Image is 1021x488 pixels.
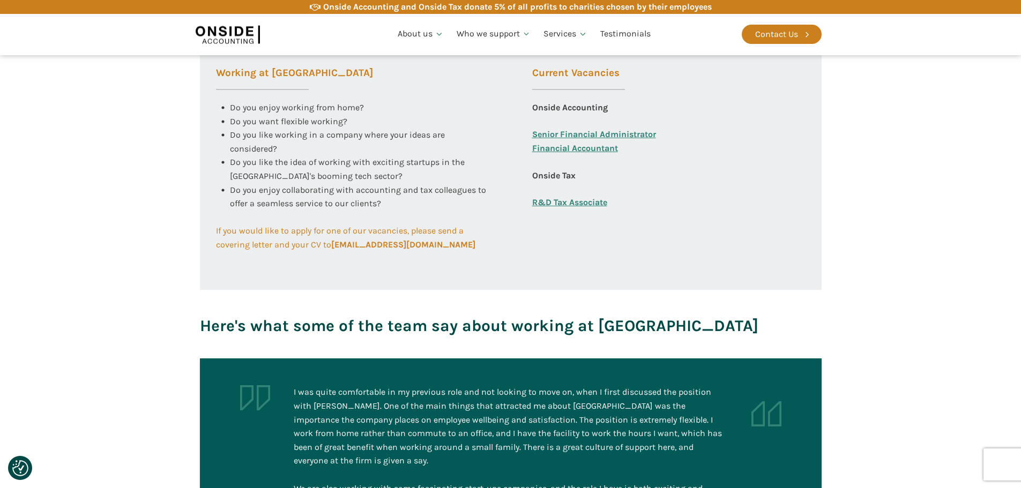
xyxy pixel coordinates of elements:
[230,130,447,154] span: Do you like working in a company where your ideas are considered?
[532,68,625,90] h3: Current Vacancies
[742,25,822,44] a: Contact Us
[537,16,594,52] a: Services
[532,141,618,169] a: Financial Accountant
[230,116,347,126] span: Do you want flexible working?
[755,27,798,41] div: Contact Us
[12,460,28,476] button: Consent Preferences
[450,16,538,52] a: Who we support
[594,16,657,52] a: Testimonials
[532,169,576,196] div: Onside Tax
[196,22,260,47] img: Onside Accounting
[230,157,467,181] span: Do you like the idea of working with exciting startups in the [GEOGRAPHIC_DATA]'s booming tech se...
[532,127,656,141] a: Senior Financial Administrator
[200,311,758,341] h3: Here's what some of the team say about working at [GEOGRAPHIC_DATA]
[216,226,475,250] span: If you would like to apply for one of our vacancies, please send a covering letter and your CV to
[230,102,364,112] span: Do you enjoy working from home?
[391,16,450,52] a: About us
[12,460,28,476] img: Revisit consent button
[532,101,608,127] div: Onside Accounting
[216,224,489,251] a: If you would like to apply for one of our vacancies, please send a covering letter and your CV to...
[216,68,373,90] h3: Working at [GEOGRAPHIC_DATA]
[230,185,488,209] span: Do you enjoy collaborating with accounting and tax colleagues to offer a seamless service to our ...
[331,239,475,250] b: [EMAIL_ADDRESS][DOMAIN_NAME]
[532,196,607,209] a: R&D Tax Associate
